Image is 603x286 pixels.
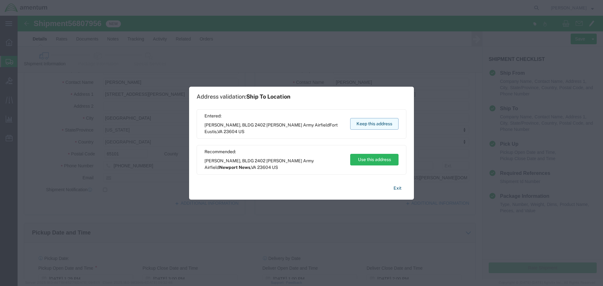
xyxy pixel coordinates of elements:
span: Fort Eustis [204,122,338,134]
span: Ship To Location [246,93,291,100]
h1: Address validation: [197,93,291,100]
span: VA [217,129,223,134]
span: Newport News [219,165,250,170]
span: US [272,165,278,170]
button: Keep this address [350,118,399,130]
span: [PERSON_NAME], BLDG 2402 [PERSON_NAME] Army Airfield , [204,158,344,171]
span: 23604 [224,129,237,134]
button: Exit [388,183,406,194]
span: [PERSON_NAME], BLDG 2402 [PERSON_NAME] Army Airfield , [204,122,344,135]
span: US [238,129,244,134]
span: Entered: [204,113,344,119]
span: Recommended: [204,148,344,155]
span: VA [251,165,256,170]
span: 23604 [257,165,271,170]
button: Use this address [350,154,399,165]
